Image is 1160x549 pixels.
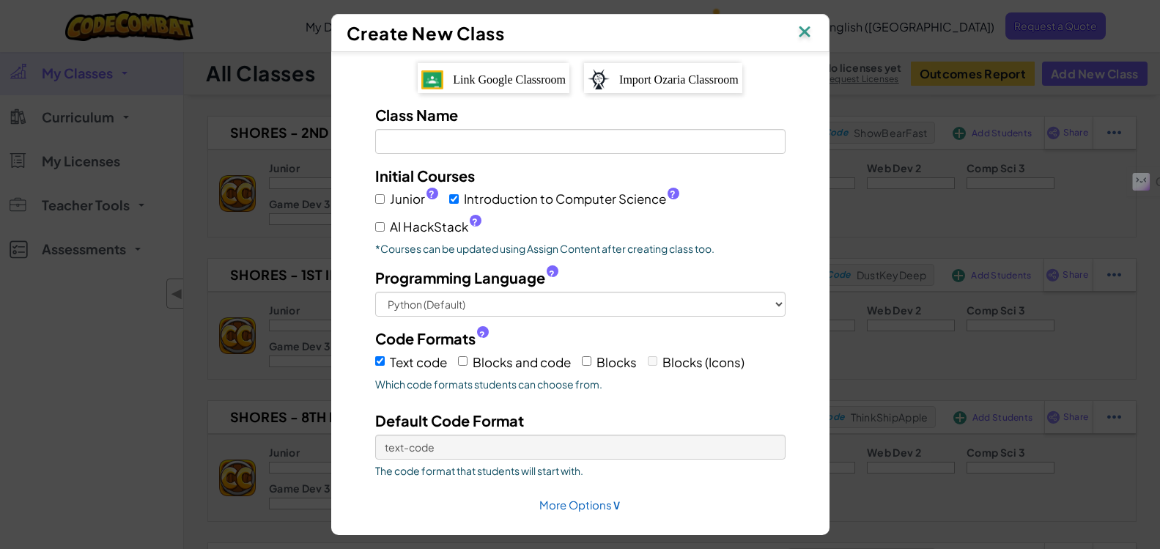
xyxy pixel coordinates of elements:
span: ? [549,268,555,280]
span: ∨ [612,495,621,512]
span: ? [479,329,485,341]
p: *Courses can be updated using Assign Content after creating class too. [375,241,786,256]
input: Junior? [375,194,385,204]
input: AI HackStack? [375,222,385,232]
span: ? [472,216,478,228]
span: Blocks (Icons) [662,354,745,370]
input: Blocks and code [458,356,468,366]
img: IconGoogleClassroom.svg [421,70,443,89]
input: Blocks [582,356,591,366]
span: Which code formats students can choose from. [375,377,786,391]
input: Blocks (Icons) [648,356,657,366]
span: Junior [390,188,438,210]
label: Initial Courses [375,165,475,186]
span: Link Google Classroom [453,73,566,86]
span: Create New Class [347,22,505,44]
span: ? [670,188,676,200]
span: Blocks [596,354,637,370]
span: The code format that students will start with. [375,463,786,478]
span: Programming Language [375,267,545,288]
img: IconClose.svg [795,22,814,44]
span: AI HackStack [390,216,481,237]
input: Text code [375,356,385,366]
img: ozaria-logo.png [588,69,610,89]
span: Class Name [375,106,458,124]
a: More Options [539,498,621,512]
span: Blocks and code [473,354,571,370]
span: ? [429,188,435,200]
span: Import Ozaria Classroom [619,73,739,86]
input: Introduction to Computer Science? [449,194,459,204]
span: Code Formats [375,328,476,349]
span: Default Code Format [375,411,524,430]
span: Introduction to Computer Science [464,188,679,210]
span: Text code [390,354,447,370]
